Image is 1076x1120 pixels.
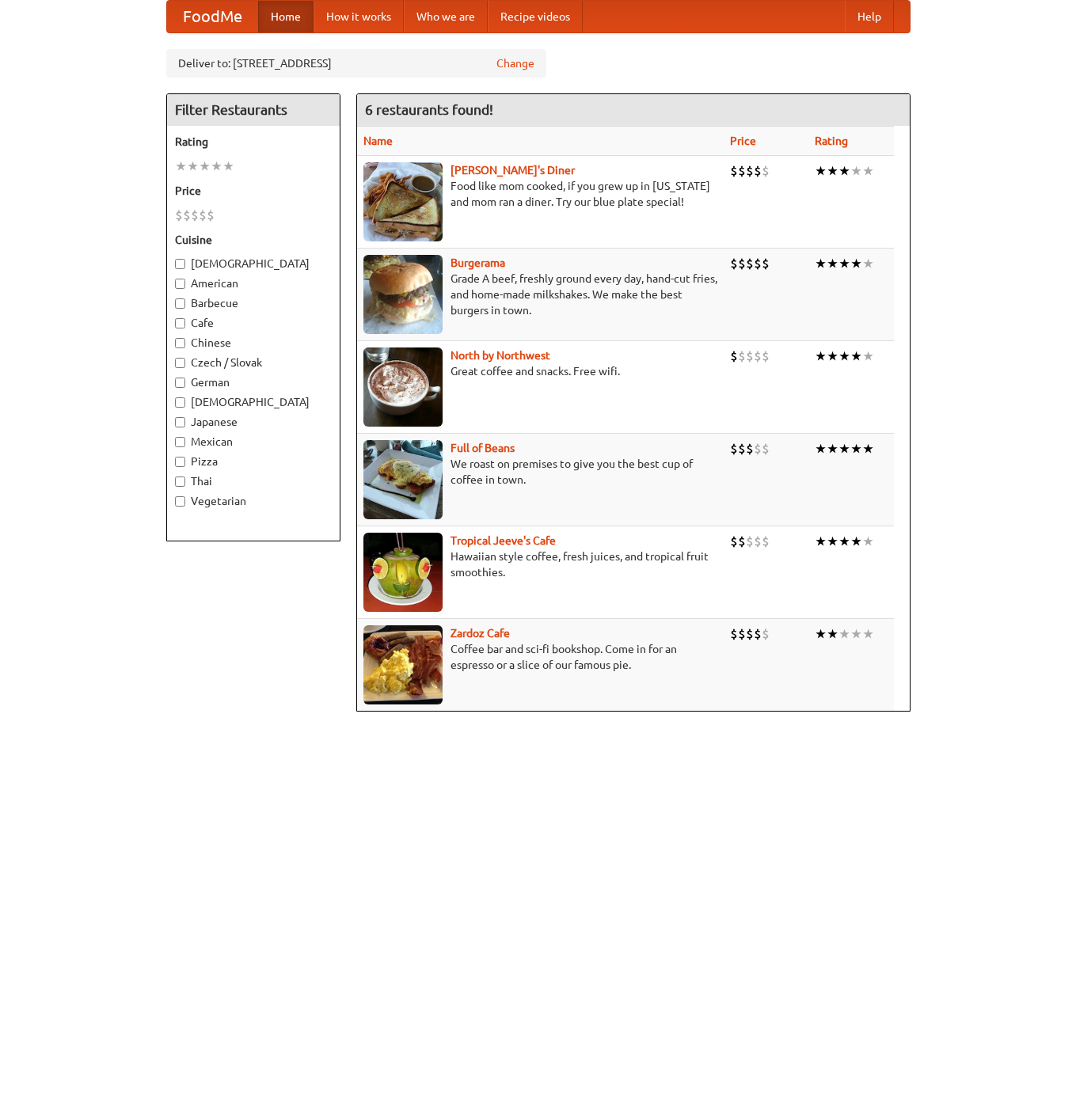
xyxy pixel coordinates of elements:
[746,255,754,272] li: $
[363,363,717,379] p: Great coffee and snacks. Free wifi.
[762,255,770,272] li: $
[175,232,332,248] h5: Cuisine
[183,207,191,224] li: $
[175,275,332,291] label: American
[850,162,862,180] li: ★
[363,625,443,704] img: zardoz.jpg
[175,493,332,509] label: Vegetarian
[175,318,185,328] input: Cafe
[838,440,850,457] li: ★
[738,625,746,643] li: $
[738,255,746,272] li: $
[838,533,850,550] li: ★
[175,183,332,199] h5: Price
[850,625,862,643] li: ★
[175,338,185,348] input: Chinese
[175,496,185,507] input: Vegetarian
[762,533,770,550] li: $
[754,440,762,457] li: $
[762,625,770,643] li: $
[199,207,207,224] li: $
[762,440,770,457] li: $
[175,454,332,469] label: Pizza
[862,255,874,272] li: ★
[211,158,222,175] li: ★
[363,533,443,612] img: jeeves.jpg
[451,164,575,177] b: [PERSON_NAME]'s Diner
[827,255,838,272] li: ★
[838,625,850,643] li: ★
[746,625,754,643] li: $
[850,533,862,550] li: ★
[175,476,185,487] input: Thai
[365,102,493,117] ng-pluralize: 6 restaurants found!
[754,347,762,365] li: $
[175,434,332,450] label: Mexican
[762,162,770,180] li: $
[404,1,488,32] a: Who we are
[258,1,314,32] a: Home
[827,440,838,457] li: ★
[730,533,738,550] li: $
[862,533,874,550] li: ★
[207,207,215,224] li: $
[862,625,874,643] li: ★
[738,440,746,457] li: $
[187,158,199,175] li: ★
[175,394,332,410] label: [DEMOGRAPHIC_DATA]
[746,533,754,550] li: $
[175,259,185,269] input: [DEMOGRAPHIC_DATA]
[363,456,717,488] p: We roast on premises to give you the best cup of coffee in town.
[175,414,332,430] label: Japanese
[762,347,770,365] li: $
[175,397,185,408] input: [DEMOGRAPHIC_DATA]
[754,625,762,643] li: $
[451,256,505,269] a: Burgerama
[815,625,827,643] li: ★
[850,440,862,457] li: ★
[451,349,550,362] a: North by Northwest
[363,271,717,318] p: Grade A beef, freshly ground every day, hand-cut fries, and home-made milkshakes. We make the bes...
[363,255,443,334] img: burgerama.jpg
[175,335,332,351] label: Chinese
[167,94,340,126] h4: Filter Restaurants
[827,162,838,180] li: ★
[167,1,258,32] a: FoodMe
[754,162,762,180] li: $
[175,207,183,224] li: $
[175,158,187,175] li: ★
[730,625,738,643] li: $
[850,255,862,272] li: ★
[738,533,746,550] li: $
[175,315,332,331] label: Cafe
[815,255,827,272] li: ★
[838,347,850,365] li: ★
[845,1,894,32] a: Help
[363,347,443,427] img: north.jpg
[175,298,185,309] input: Barbecue
[363,641,717,673] p: Coffee bar and sci-fi bookshop. Come in for an espresso or a slice of our famous pie.
[199,158,211,175] li: ★
[175,378,185,388] input: German
[730,347,738,365] li: $
[730,255,738,272] li: $
[451,627,510,640] a: Zardoz Cafe
[451,442,515,454] a: Full of Beans
[175,417,185,427] input: Japanese
[862,347,874,365] li: ★
[827,347,838,365] li: ★
[838,162,850,180] li: ★
[754,255,762,272] li: $
[746,162,754,180] li: $
[314,1,404,32] a: How it works
[488,1,583,32] a: Recipe videos
[850,347,862,365] li: ★
[363,162,443,241] img: sallys.jpg
[451,534,556,547] a: Tropical Jeeve's Cafe
[815,533,827,550] li: ★
[175,374,332,390] label: German
[175,457,185,467] input: Pizza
